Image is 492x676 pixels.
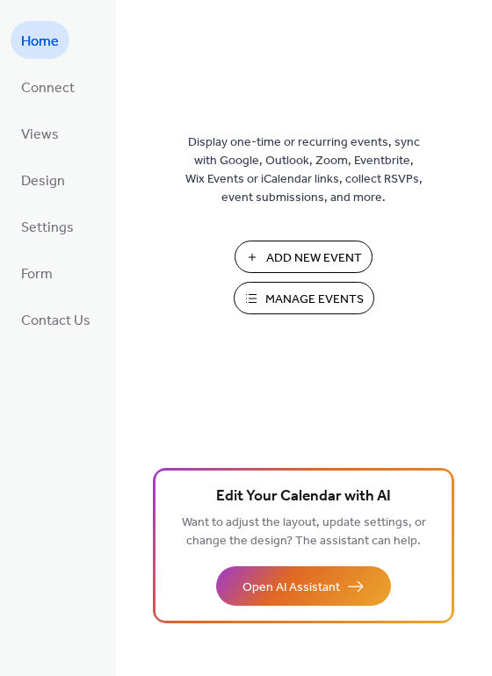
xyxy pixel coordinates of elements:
span: Want to adjust the layout, update settings, or change the design? The assistant can help. [182,511,426,553]
span: Add New Event [266,249,362,268]
span: Contact Us [21,307,90,334]
a: Connect [11,68,85,105]
a: Contact Us [11,300,101,338]
span: Display one-time or recurring events, sync with Google, Outlook, Zoom, Eventbrite, Wix Events or ... [185,133,423,207]
span: Edit Your Calendar with AI [216,485,391,509]
button: Open AI Assistant [216,566,391,606]
span: Settings [21,214,74,241]
span: Manage Events [265,291,364,309]
span: Design [21,168,65,195]
a: Design [11,161,76,198]
a: Views [11,114,69,152]
span: Open AI Assistant [242,579,340,597]
a: Form [11,254,63,291]
button: Manage Events [234,282,374,314]
span: Form [21,261,53,288]
button: Add New Event [235,241,373,273]
span: Home [21,28,59,55]
span: Views [21,121,59,148]
span: Connect [21,75,75,102]
a: Settings [11,207,84,245]
a: Home [11,21,69,59]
